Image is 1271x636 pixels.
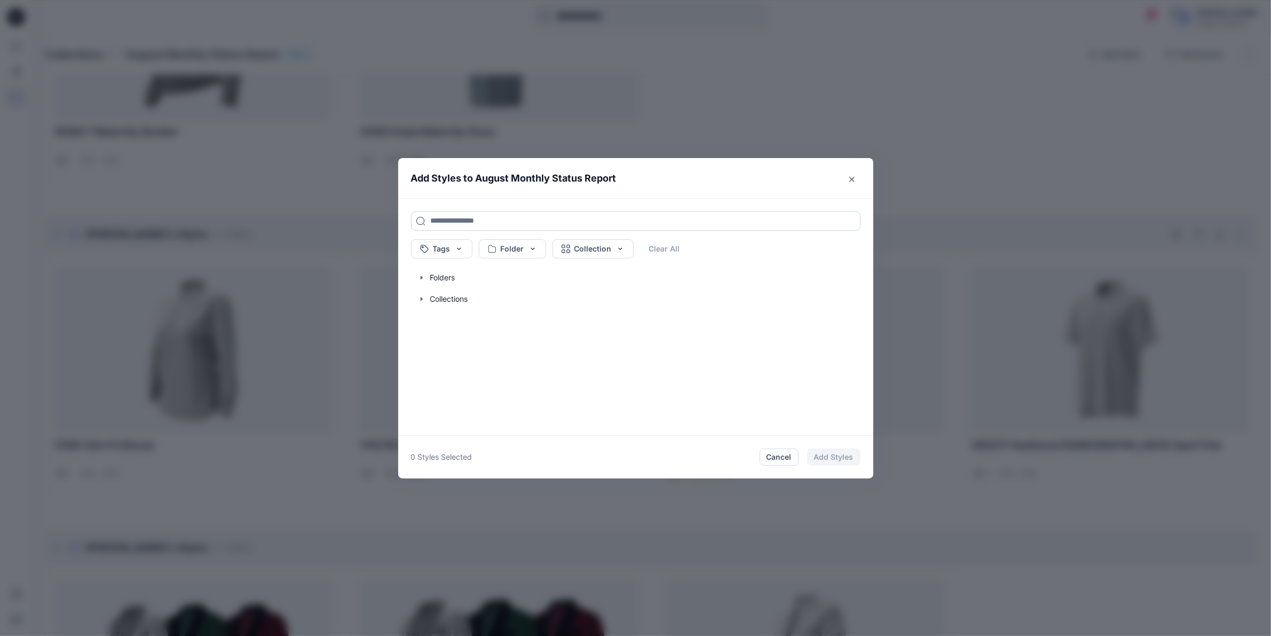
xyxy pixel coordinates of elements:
[411,239,472,258] button: Tags
[843,171,861,188] button: Close
[760,449,799,466] button: Cancel
[479,239,546,258] button: Folder
[411,451,472,462] p: 0 Styles Selected
[552,239,634,258] button: Collection
[398,158,873,198] header: Add Styles to August Monthly Status Report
